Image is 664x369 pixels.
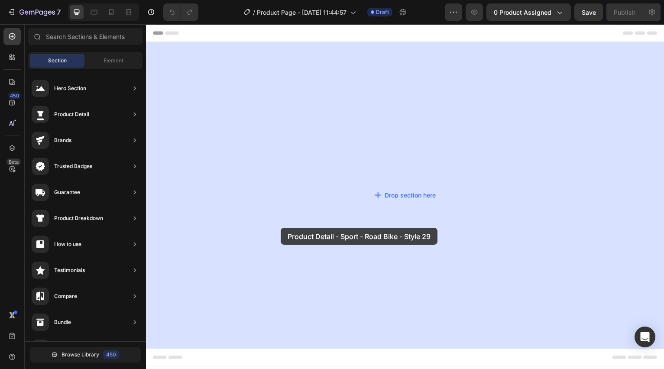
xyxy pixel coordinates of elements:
button: 0 product assigned [486,3,571,21]
div: Trusted Badges [54,162,92,171]
div: Bundle [54,318,71,327]
div: Beta [6,159,21,165]
div: Drop section here [240,167,291,176]
button: 7 [3,3,65,21]
div: Open Intercom Messenger [635,327,655,347]
div: Compare [54,292,77,301]
p: 7 [57,7,61,17]
span: Section [48,57,67,65]
div: 450 [8,92,21,99]
div: Product Breakdown [54,214,103,223]
div: Guarantee [54,188,80,197]
div: 450 [103,350,120,359]
div: Product Detail [54,110,89,119]
span: Element [104,57,123,65]
span: Draft [376,8,389,16]
button: Browse Library450 [30,347,141,363]
input: Search Sections & Elements [28,28,143,45]
span: Product Page - [DATE] 11:44:57 [257,8,347,17]
button: Publish [606,3,643,21]
div: Publish [614,8,635,17]
span: 0 product assigned [494,8,551,17]
div: How to use [54,240,81,249]
button: Save [574,3,603,21]
div: Testimonials [54,266,85,275]
span: Save [582,9,596,16]
iframe: Design area [146,24,664,369]
div: Brands [54,136,71,145]
div: Hero Section [54,84,86,93]
span: Browse Library [62,351,99,359]
div: Undo/Redo [163,3,198,21]
span: / [253,8,255,17]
